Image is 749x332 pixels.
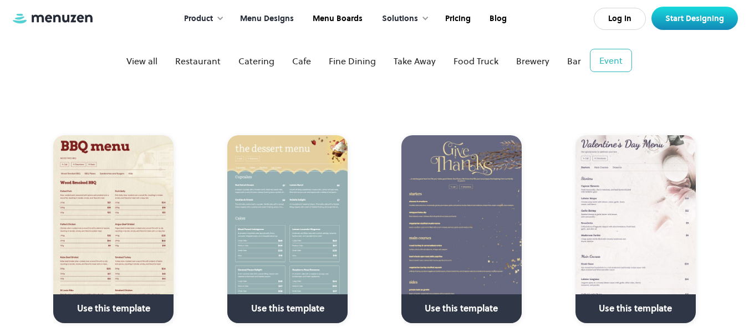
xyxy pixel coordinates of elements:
div: Event [599,54,623,67]
div: View all [126,54,157,68]
a: Log In [594,8,646,30]
div: Solutions [371,2,435,36]
div: Restaurant [175,54,221,68]
div: Fine Dining [329,54,376,68]
a: Menu Boards [302,2,371,36]
a: Pricing [435,2,479,36]
a: Use this template [401,135,522,323]
a: Start Designing [651,7,738,30]
a: Use this template [53,135,174,323]
div: Solutions [382,13,418,25]
div: Product [173,2,230,36]
a: Use this template [227,135,348,323]
div: Bar [567,54,581,68]
div: Take Away [394,54,436,68]
div: Cafe [292,54,311,68]
div: Catering [238,54,274,68]
div: Brewery [516,54,549,68]
a: Use this template [575,135,696,323]
div: Food Truck [454,54,498,68]
a: Menu Designs [230,2,302,36]
div: Product [184,13,213,25]
a: Blog [479,2,515,36]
